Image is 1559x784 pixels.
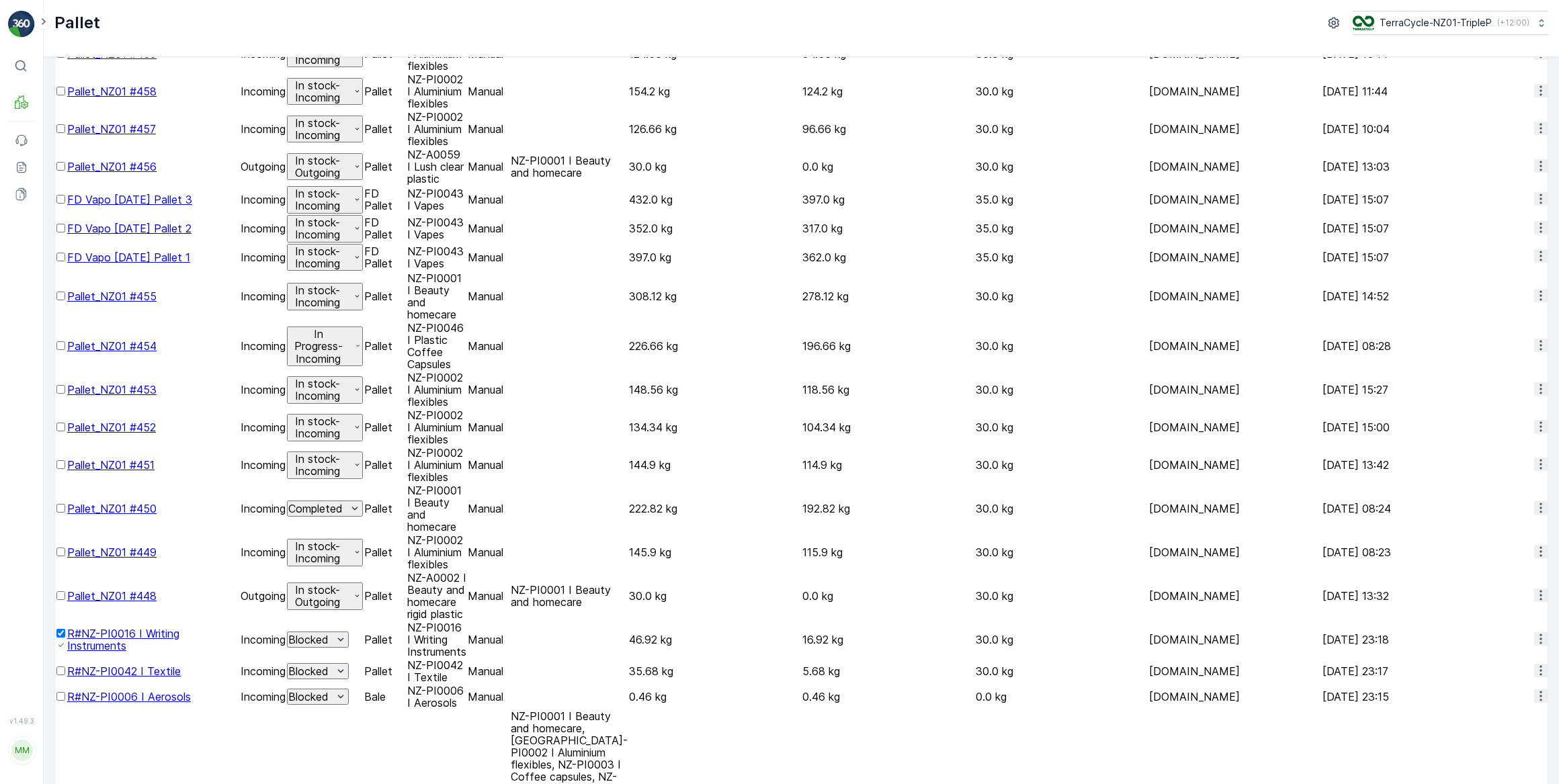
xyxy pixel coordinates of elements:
td: 96.66 kg [802,111,974,147]
td: Manual [468,272,509,320]
td: 134.34 kg [629,409,801,445]
td: [DOMAIN_NAME] [1149,484,1321,533]
p: In stock-Incoming [288,216,347,241]
td: FD Pallet [364,186,406,214]
td: 192.82 kg [802,484,974,533]
a: FD Vapo 19.08.2025 Pallet 3 [67,193,192,206]
td: NZ-PI0001 I Beauty and homecare [407,484,466,533]
p: In stock-Incoming [288,540,347,565]
td: 30.0 kg [976,484,1148,533]
a: FD Vapo 19.08.2025 Pallet 1 [67,251,190,264]
td: 30.0 kg [976,73,1148,110]
td: Manual [468,685,509,709]
p: In stock-Incoming [288,284,347,309]
td: NZ-PI0043 I Vapes [407,215,466,243]
td: FD Pallet [364,215,406,243]
a: R#NZ-PI0016 I Writing Instruments [67,627,179,652]
td: NZ-PI0043 I Vapes [407,186,466,214]
td: [DOMAIN_NAME] [1149,409,1321,445]
a: Pallet_NZ01 #449 [67,546,157,559]
td: NZ-PI0002 I Aluminium flexibles [407,111,466,147]
td: Manual [468,484,509,533]
p: In stock-Incoming [288,117,347,142]
button: MM [8,728,35,773]
td: NZ-PI0042 I Textile [407,659,466,683]
a: Pallet_NZ01 #450 [67,502,157,515]
td: 30.0 kg [976,572,1148,620]
button: Blocked [287,689,349,705]
td: 352.0 kg [629,215,801,243]
a: Pallet_NZ01 #454 [67,339,157,353]
td: Manual [468,148,509,185]
p: Pallet [54,12,100,34]
p: In stock-Incoming [288,245,347,270]
td: [DOMAIN_NAME] [1149,322,1321,370]
td: NZ-PI0001 I Beauty and homecare [511,148,628,185]
td: 0.0 kg [976,685,1148,709]
span: Pallet_NZ01 #456 [67,160,157,173]
td: NZ-PI0002 I Aluminium flexibles [407,36,466,72]
button: Blocked [287,631,349,648]
button: Completed [287,500,363,517]
div: MM [11,740,33,761]
td: [DOMAIN_NAME] [1149,244,1321,271]
td: NZ-PI0002 I Aluminium flexibles [407,372,466,408]
td: Incoming [241,534,286,570]
p: TerraCycle-NZ01-TripleP [1380,16,1492,30]
span: R#NZ-PI0042 I Textile [67,664,181,678]
td: 432.0 kg [629,186,801,214]
td: 115.9 kg [802,534,974,570]
td: Incoming [241,111,286,147]
td: 144.9 kg [629,447,801,483]
td: 397.0 kg [629,244,801,271]
td: [DOMAIN_NAME] [1149,572,1321,620]
td: Manual [468,244,509,271]
td: 5.68 kg [802,659,974,683]
td: 104.34 kg [802,409,974,445]
td: Manual [468,73,509,110]
td: 148.56 kg [629,372,801,408]
td: [DOMAIN_NAME] [1149,73,1321,110]
button: TerraCycle-NZ01-TripleP(+12:00) [1353,11,1548,35]
td: 222.82 kg [629,484,801,533]
td: Manual [468,111,509,147]
td: Incoming [241,447,286,483]
td: 16.92 kg [802,621,974,658]
img: logo [8,11,35,38]
td: 30.0 kg [976,621,1148,658]
td: 196.66 kg [802,322,974,370]
img: TC_7kpGtVS.png [1353,15,1374,30]
a: Pallet_NZ01 #453 [67,383,157,396]
td: 0.0 kg [802,572,974,620]
p: In stock-Outgoing [288,155,347,179]
td: Manual [468,372,509,408]
button: In stock-Incoming [287,376,363,404]
td: 46.92 kg [629,621,801,658]
span: Pallet_NZ01 #448 [67,589,157,603]
td: Manual [468,534,509,570]
td: NZ-PI0001 I Beauty and homecare [407,272,466,320]
td: 30.0 kg [629,572,801,620]
td: Pallet [364,659,406,683]
td: 30.0 kg [976,322,1148,370]
td: Pallet [364,272,406,320]
td: 308.12 kg [629,272,801,320]
td: 154.2 kg [629,73,801,110]
td: Incoming [241,659,286,683]
button: In stock-Incoming [287,116,363,143]
td: Incoming [241,372,286,408]
td: [DOMAIN_NAME] [1149,272,1321,320]
p: In stock-Incoming [288,453,347,478]
td: Manual [468,572,509,620]
a: Pallet_NZ01 #451 [67,458,155,472]
td: Manual [468,447,509,483]
td: 124.2 kg [802,73,974,110]
td: Incoming [241,621,286,658]
td: NZ-PI0006 I Aerosols [407,685,466,709]
td: 30.0 kg [976,659,1148,683]
button: In stock-Incoming [287,244,363,271]
td: Incoming [241,272,286,320]
a: R#NZ-PI0006 I Aerosols [67,690,191,703]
